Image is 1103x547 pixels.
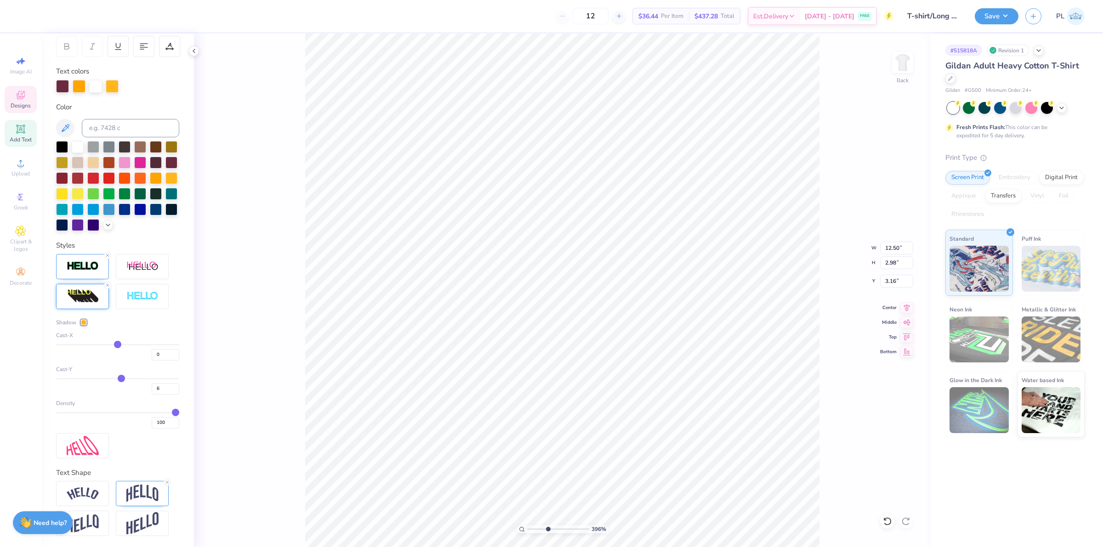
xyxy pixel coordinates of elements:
[1056,11,1064,22] span: PL
[1022,246,1081,292] img: Puff Ink
[880,319,897,326] span: Middle
[67,487,99,500] img: Arc
[945,152,1085,163] div: Print Type
[860,13,870,19] span: FREE
[126,291,159,302] img: Negative Space
[945,208,990,221] div: Rhinestones
[34,519,67,527] strong: Need help?
[1022,234,1041,243] span: Puff Ink
[880,305,897,311] span: Center
[5,238,37,253] span: Clipart & logos
[949,234,974,243] span: Standard
[897,76,909,85] div: Back
[56,102,179,113] div: Color
[986,87,1032,95] span: Minimum Order: 24 +
[11,102,31,109] span: Designs
[694,11,718,21] span: $437.28
[721,11,734,21] span: Total
[1056,7,1085,25] a: PL
[56,331,73,339] span: Cast-X
[11,170,30,177] span: Upload
[949,387,1009,433] img: Glow in the Dark Ink
[56,66,89,77] label: Text colors
[10,136,32,143] span: Add Text
[1022,375,1064,385] span: Water based Ink
[956,124,1005,131] strong: Fresh Prints Flash:
[661,11,683,21] span: Per Item
[945,189,982,203] div: Applique
[82,119,179,137] input: e.g. 7428 c
[880,334,897,340] span: Top
[987,45,1029,56] div: Revision 1
[893,53,912,72] img: Back
[67,436,99,456] img: Free Distort
[573,8,608,24] input: – –
[805,11,854,21] span: [DATE] - [DATE]
[949,375,1002,385] span: Glow in the Dark Ink
[956,123,1069,140] div: This color can be expedited for 5 day delivery.
[1022,316,1081,362] img: Metallic & Glitter Ink
[945,60,1079,71] span: Gildan Adult Heavy Cotton T-Shirt
[591,525,606,533] span: 396 %
[1022,305,1076,314] span: Metallic & Glitter Ink
[67,514,99,532] img: Flag
[56,399,75,407] span: Density
[753,11,788,21] span: Est. Delivery
[880,349,897,355] span: Bottom
[1022,387,1081,433] img: Water based Ink
[10,68,32,75] span: Image AI
[10,279,32,287] span: Decorate
[1067,7,1085,25] img: Pamela Lois Reyes
[975,8,1018,24] button: Save
[56,468,179,478] div: Text Shape
[900,7,968,25] input: Untitled Design
[1039,171,1084,185] div: Digital Print
[1053,189,1075,203] div: Foil
[949,246,1009,292] img: Standard
[993,171,1036,185] div: Embroidery
[56,240,179,251] div: Styles
[949,316,1009,362] img: Neon Ink
[56,365,72,373] span: Cast-Y
[945,45,982,56] div: # 515818A
[945,87,960,95] span: Gildan
[638,11,658,21] span: $36.44
[67,289,99,304] img: 3d Illusion
[126,512,159,535] img: Rise
[965,87,981,95] span: # G500
[985,189,1022,203] div: Transfers
[949,305,972,314] span: Neon Ink
[56,318,76,327] span: Shadow
[1024,189,1050,203] div: Vinyl
[126,485,159,502] img: Arch
[945,171,990,185] div: Screen Print
[126,261,159,272] img: Shadow
[14,204,28,211] span: Greek
[67,261,99,271] img: Stroke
